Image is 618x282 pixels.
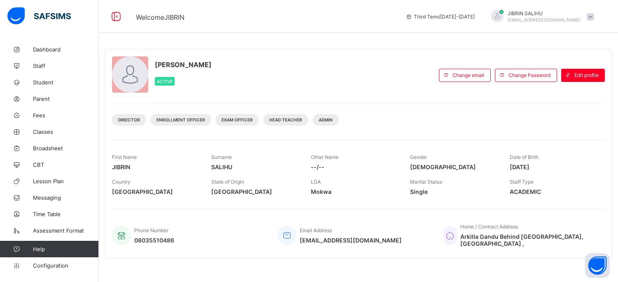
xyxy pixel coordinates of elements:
[33,79,99,86] span: Student
[112,188,199,195] span: [GEOGRAPHIC_DATA]
[33,246,98,252] span: Help
[33,178,99,184] span: Lesson Plan
[585,253,610,278] button: Open asap
[156,117,205,122] span: Enrollment Officer
[410,154,427,160] span: Gender
[211,154,232,160] span: Surname
[33,145,99,151] span: Broadsheet
[300,237,402,244] span: [EMAIL_ADDRESS][DOMAIN_NAME]
[410,163,497,170] span: [DEMOGRAPHIC_DATA]
[410,188,497,195] span: Single
[118,117,140,122] span: Director
[483,10,598,23] div: JIBRINSALIHU
[508,10,581,16] span: JIBRIN SALIHU
[311,179,321,185] span: LGA
[33,96,99,102] span: Parent
[508,17,581,22] span: [EMAIL_ADDRESS][DOMAIN_NAME]
[510,154,539,160] span: Date of Birth
[33,227,99,234] span: Assessment Format
[311,163,398,170] span: --/--
[33,211,99,217] span: Time Table
[7,7,71,25] img: safsims
[508,72,550,78] span: Change Password
[311,154,338,160] span: Other Name
[211,163,298,170] span: SALIHU
[510,179,534,185] span: Staff Type
[33,128,99,135] span: Classes
[222,117,253,122] span: Exam Officer
[155,61,212,69] span: [PERSON_NAME]
[319,117,333,122] span: Admin
[134,227,168,233] span: Phone Number
[33,262,98,269] span: Configuration
[33,112,99,119] span: Fees
[33,46,99,53] span: Dashboard
[33,194,99,201] span: Messaging
[134,237,174,244] span: 08035510486
[136,13,184,21] span: Welcome JIBRIN
[574,72,599,78] span: Edit profile
[406,14,475,20] span: session/term information
[157,79,173,84] span: Active
[410,179,442,185] span: Marital Status
[112,154,137,160] span: First Name
[452,72,484,78] span: Change email
[510,163,597,170] span: [DATE]
[112,163,199,170] span: JIBRIN
[460,224,518,230] span: Home / Contract Address
[510,188,597,195] span: ACADEMIC
[311,188,398,195] span: Mokwa
[33,161,99,168] span: CBT
[33,63,99,69] span: Staff
[460,233,597,247] span: Arkilla Gandu Behind [GEOGRAPHIC_DATA], [GEOGRAPHIC_DATA] ,
[211,188,298,195] span: [GEOGRAPHIC_DATA]
[211,179,244,185] span: State of Origin
[300,227,332,233] span: Email Address
[269,117,302,122] span: Head Teacher
[112,179,131,185] span: Country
